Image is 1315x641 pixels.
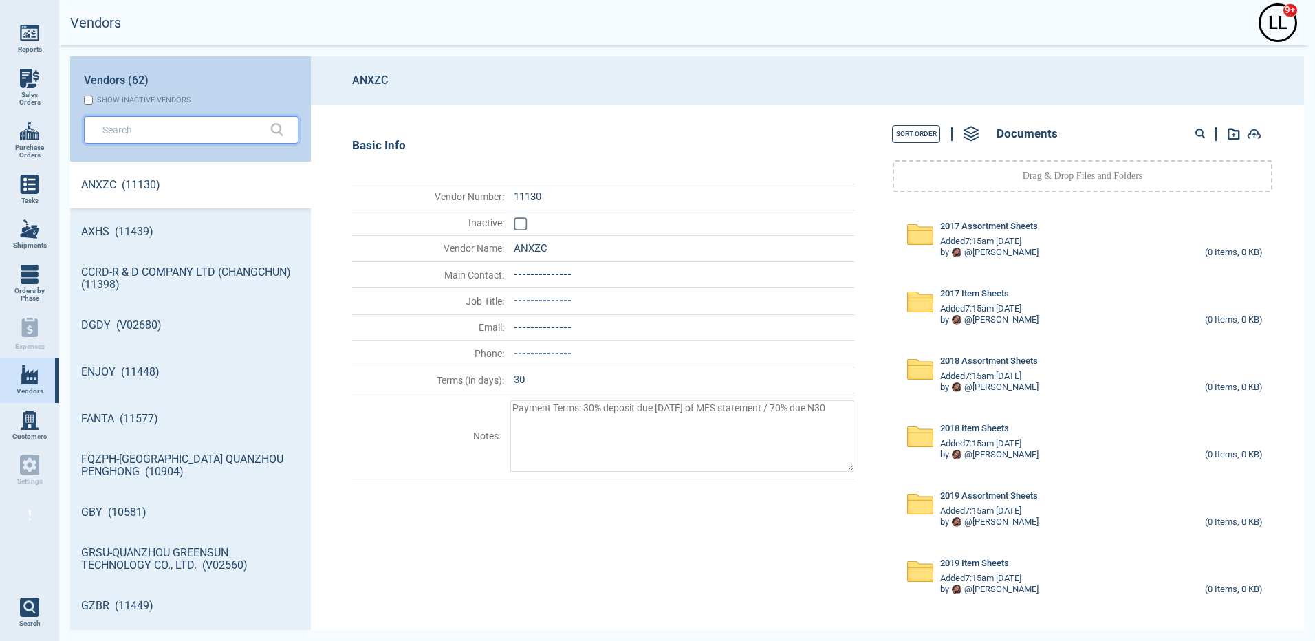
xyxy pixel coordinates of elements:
textarea: Payment Terms: 30% deposit due [DATE] of MES statement / 70% due N30 [510,400,854,472]
a: ENJOY (11448) [70,349,311,395]
span: ANXZC [514,242,547,254]
span: Customers [12,433,47,441]
img: menu_icon [20,23,39,43]
a: CCRD-R & D COMPANY LTD (CHANGCHUN) (11398) [70,255,311,302]
span: Job Title : [354,296,504,307]
span: Purchase Orders [11,144,48,160]
span: 2017 Item Sheets [940,289,1009,299]
span: 2019 Item Sheets [940,558,1009,569]
input: Search [102,120,259,140]
span: 11130 [514,191,541,203]
span: 2018 Item Sheets [940,424,1009,434]
span: 30 [514,373,525,386]
span: -------------- [514,321,572,334]
span: Added 7:15am [DATE] [940,237,1021,247]
span: Added 7:15am [DATE] [940,574,1021,584]
div: grid [70,162,311,630]
div: (0 Items, 0 KB) [1205,248,1263,259]
div: by @ [PERSON_NAME] [940,517,1039,528]
div: L L [1261,6,1295,40]
div: (0 Items, 0 KB) [1205,315,1263,326]
a: GRSU-QUANZHOU GREENSUN TECHNOLOGY CO., LTD. (V02560) [70,536,311,583]
span: Terms (in days) : [354,375,504,386]
a: GBY (10581) [70,489,311,536]
div: by @ [PERSON_NAME] [940,248,1039,258]
span: Search [19,620,41,628]
a: FQZPH-[GEOGRAPHIC_DATA] QUANZHOU PENGHONG (10904) [70,442,311,489]
span: 9+ [1283,3,1298,17]
span: 2017 Assortment Sheets [940,221,1038,232]
span: Added 7:15am [DATE] [940,439,1021,449]
span: Main Contact : [354,270,504,281]
img: Avatar [952,585,961,594]
span: Inactive : [354,217,504,228]
span: Added 7:15am [DATE] [940,506,1021,517]
img: menu_icon [20,411,39,430]
span: Vendor Name : [354,243,504,254]
img: add-document [1228,128,1240,140]
span: Notes : [354,431,501,442]
a: DGDY (V02680) [70,302,311,349]
span: Tasks [21,197,39,205]
div: Basic Info [352,139,854,153]
h2: Vendors [70,15,121,31]
div: by @ [PERSON_NAME] [940,585,1039,595]
img: Avatar [952,248,961,257]
img: Avatar [952,517,961,527]
img: menu_icon [20,69,39,88]
img: add-document [1247,129,1261,140]
div: (0 Items, 0 KB) [1205,585,1263,596]
span: Sales Orders [11,91,48,107]
span: 2018 Assortment Sheets [940,356,1038,367]
div: by @ [PERSON_NAME] [940,450,1039,460]
img: menu_icon [20,219,39,239]
span: Vendors [17,387,43,395]
img: Avatar [952,382,961,392]
img: menu_icon [20,365,39,384]
span: Vendors (62) [84,74,149,87]
div: (0 Items, 0 KB) [1205,450,1263,461]
img: Avatar [952,450,961,459]
img: Avatar [952,315,961,325]
div: (0 Items, 0 KB) [1205,382,1263,393]
span: Added 7:15am [DATE] [940,371,1021,382]
a: AXHS (11439) [70,208,311,255]
span: Orders by Phase [11,287,48,303]
div: Show inactive vendors [97,96,191,105]
a: GZBR (11449) [70,583,311,629]
a: ANXZC (11130) [70,162,311,208]
span: -------------- [514,347,572,360]
span: -------------- [514,294,572,307]
span: 2019 Assortment Sheets [940,491,1038,501]
span: -------------- [514,268,572,281]
span: Added 7:15am [DATE] [940,304,1021,314]
span: Vendor Number : [354,191,504,202]
span: Documents [997,127,1058,141]
span: Reports [18,45,42,54]
button: Sort Order [892,125,940,143]
span: Shipments [13,241,47,250]
div: by @ [PERSON_NAME] [940,382,1039,393]
header: ANXZC [311,56,1304,105]
span: Email : [354,322,504,333]
a: FANTA (11577) [70,395,311,442]
img: menu_icon [20,265,39,284]
div: by @ [PERSON_NAME] [940,315,1039,325]
img: menu_icon [20,175,39,194]
span: Phone : [354,348,504,359]
p: Drag & Drop Files and Folders [1023,169,1143,183]
div: (0 Items, 0 KB) [1205,517,1263,528]
img: menu_icon [20,122,39,141]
